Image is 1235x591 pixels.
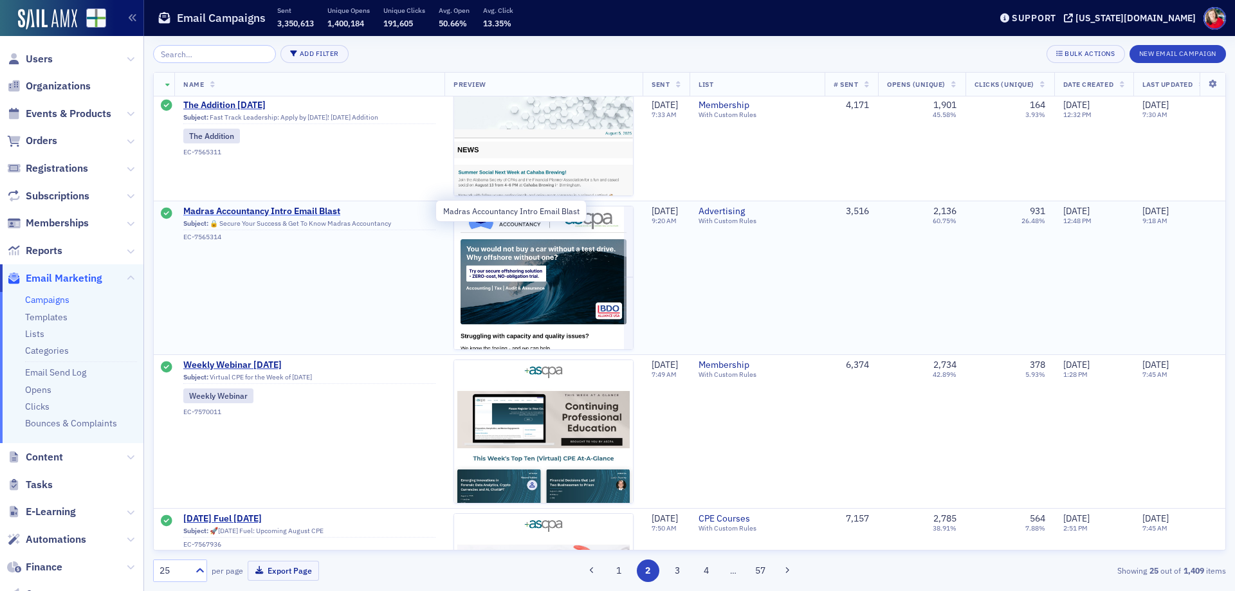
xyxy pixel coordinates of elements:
div: 6,374 [834,359,869,371]
input: Search… [153,45,276,63]
span: List [699,80,713,89]
div: Sent [161,361,172,374]
span: Sent [652,80,670,89]
span: Clicks (Unique) [974,80,1034,89]
div: 25 [160,564,188,577]
span: [DATE] [1142,205,1169,217]
span: 191,605 [383,18,413,28]
button: 2 [637,559,659,582]
span: … [724,565,742,576]
div: 60.75% [933,217,956,225]
a: The Addition [DATE] [183,100,435,111]
span: Automations [26,532,86,547]
div: 🔒 Secure Your Success & Get To Know Madras Accountancy [183,219,435,231]
div: Virtual CPE for the Week of [DATE] [183,373,435,385]
div: EC-7567936 [183,540,435,549]
time: 7:33 AM [652,111,677,120]
time: 7:45 AM [1142,523,1167,532]
a: Campaigns [25,294,69,305]
div: 1,901 [933,100,956,111]
span: Subject: [183,527,208,535]
a: Events & Products [7,107,111,121]
span: 1,400,184 [327,18,364,28]
div: With Custom Rules [699,111,816,120]
time: 9:20 AM [652,216,677,225]
span: Subject: [183,113,208,122]
a: Reports [7,244,62,258]
span: Date Created [1063,80,1113,89]
span: Orders [26,134,57,148]
p: Unique Clicks [383,6,425,15]
div: With Custom Rules [699,370,816,379]
time: 7:50 AM [652,523,677,532]
span: [DATE] [1063,205,1090,217]
span: [DATE] [652,99,678,111]
div: Showing out of items [877,565,1226,576]
a: Opens [25,384,51,396]
span: Name [183,80,204,89]
div: 564 [1030,513,1045,525]
a: Madras Accountancy Intro Email Blast [183,206,435,217]
div: Bulk Actions [1065,50,1115,57]
div: Support [1012,12,1056,24]
time: 9:18 AM [1142,216,1167,225]
time: 2:51 PM [1063,523,1088,532]
div: 2,734 [933,359,956,371]
span: [DATE] [1142,513,1169,524]
time: 12:32 PM [1063,111,1092,120]
span: [DATE] [1063,99,1090,111]
span: [DATE] [652,205,678,217]
div: 2,136 [933,206,956,217]
div: 7.88% [1025,524,1045,532]
div: Sent [161,515,172,528]
span: 3,350,613 [277,18,314,28]
div: EC-7570011 [183,408,435,416]
span: Events & Products [26,107,111,121]
a: Subscriptions [7,189,89,203]
time: 7:30 AM [1142,111,1167,120]
div: With Custom Rules [699,524,816,532]
div: 5.93% [1025,370,1045,379]
a: View Homepage [77,8,106,30]
span: E-Learning [26,505,76,519]
a: Categories [25,345,69,356]
h1: Email Campaigns [177,10,266,26]
div: 2,785 [933,513,956,525]
div: With Custom Rules [699,217,816,225]
button: [US_STATE][DOMAIN_NAME] [1064,14,1200,23]
a: Tasks [7,478,53,492]
span: [DATE] [652,513,678,524]
time: 7:49 AM [652,370,677,379]
div: 931 [1030,206,1045,217]
button: Bulk Actions [1047,45,1124,63]
span: Opens (Unique) [887,80,945,89]
div: 38.91% [933,524,956,532]
button: 4 [695,559,718,582]
time: 12:48 PM [1063,216,1092,225]
button: 1 [607,559,630,582]
span: Membership [699,359,816,371]
span: [DATE] [652,359,678,370]
a: SailAMX [18,9,77,30]
div: 45.58% [933,111,956,120]
span: Content [26,450,63,464]
button: Export Page [248,561,319,581]
div: Weekly Webinar [183,388,253,403]
div: Fast Track Leadership: Apply by [DATE]! [DATE] Addition [183,113,435,125]
span: [DATE] [1063,513,1090,524]
button: 57 [749,559,772,582]
span: [DATE] Fuel [DATE] [183,513,435,525]
button: New Email Campaign [1130,45,1226,63]
span: Finance [26,560,62,574]
span: 50.66% [439,18,467,28]
div: 7,157 [834,513,869,525]
p: Sent [277,6,314,15]
span: 13.35% [483,18,511,28]
span: Reports [26,244,62,258]
time: 1:28 PM [1063,370,1088,379]
span: [DATE] [1063,359,1090,370]
a: CPE Courses [699,513,816,525]
a: Clicks [25,401,50,412]
div: EC-7565311 [183,148,435,156]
